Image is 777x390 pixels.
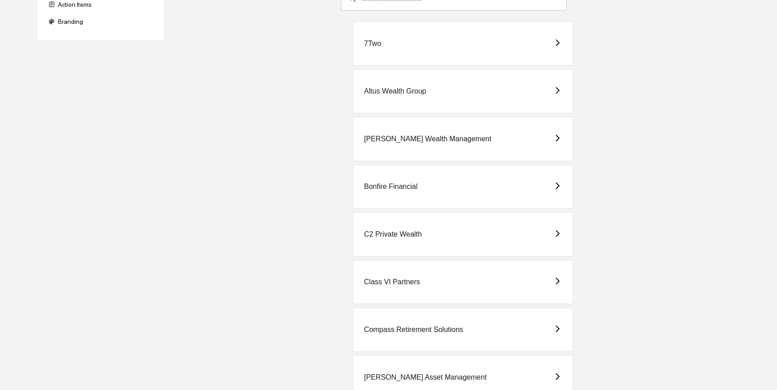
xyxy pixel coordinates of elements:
div: Compass Retirement Solutions [364,326,463,334]
div: 7Two [364,40,381,48]
div: [PERSON_NAME] Wealth Management [364,135,491,143]
div: Branding [44,13,157,30]
div: Altus Wealth Group [364,87,426,95]
div: Bonfire Financial [364,183,417,191]
div: Class VI Partners [364,278,420,286]
div: C2 Private Wealth [364,230,422,238]
div: [PERSON_NAME] Asset Management [364,373,487,381]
